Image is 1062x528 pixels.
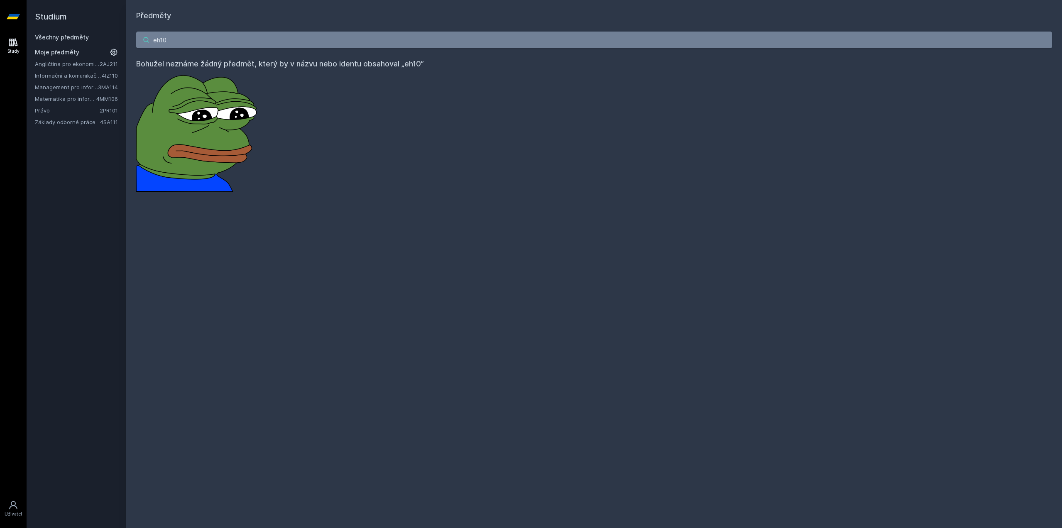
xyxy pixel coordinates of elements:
[2,33,25,59] a: Study
[35,118,100,126] a: Základy odborné práce
[5,511,22,517] div: Uživatel
[136,70,261,192] img: error_picture.png
[136,58,1052,70] h4: Bohužel neznáme žádný předmět, který by v názvu nebo identu obsahoval „eh10”
[35,106,100,115] a: Právo
[102,72,118,79] a: 4IZ110
[98,84,118,90] a: 3MA114
[100,107,118,114] a: 2PR101
[35,71,102,80] a: Informační a komunikační technologie
[35,95,96,103] a: Matematika pro informatiky
[136,10,1052,22] h1: Předměty
[35,48,79,56] span: Moje předměty
[100,119,118,125] a: 4SA111
[136,32,1052,48] input: Název nebo ident předmětu…
[7,48,20,54] div: Study
[35,60,100,68] a: Angličtina pro ekonomická studia 1 (B2/C1)
[35,83,98,91] a: Management pro informatiky a statistiky
[96,95,118,102] a: 4MM106
[100,61,118,67] a: 2AJ211
[2,496,25,521] a: Uživatel
[35,34,89,41] a: Všechny předměty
